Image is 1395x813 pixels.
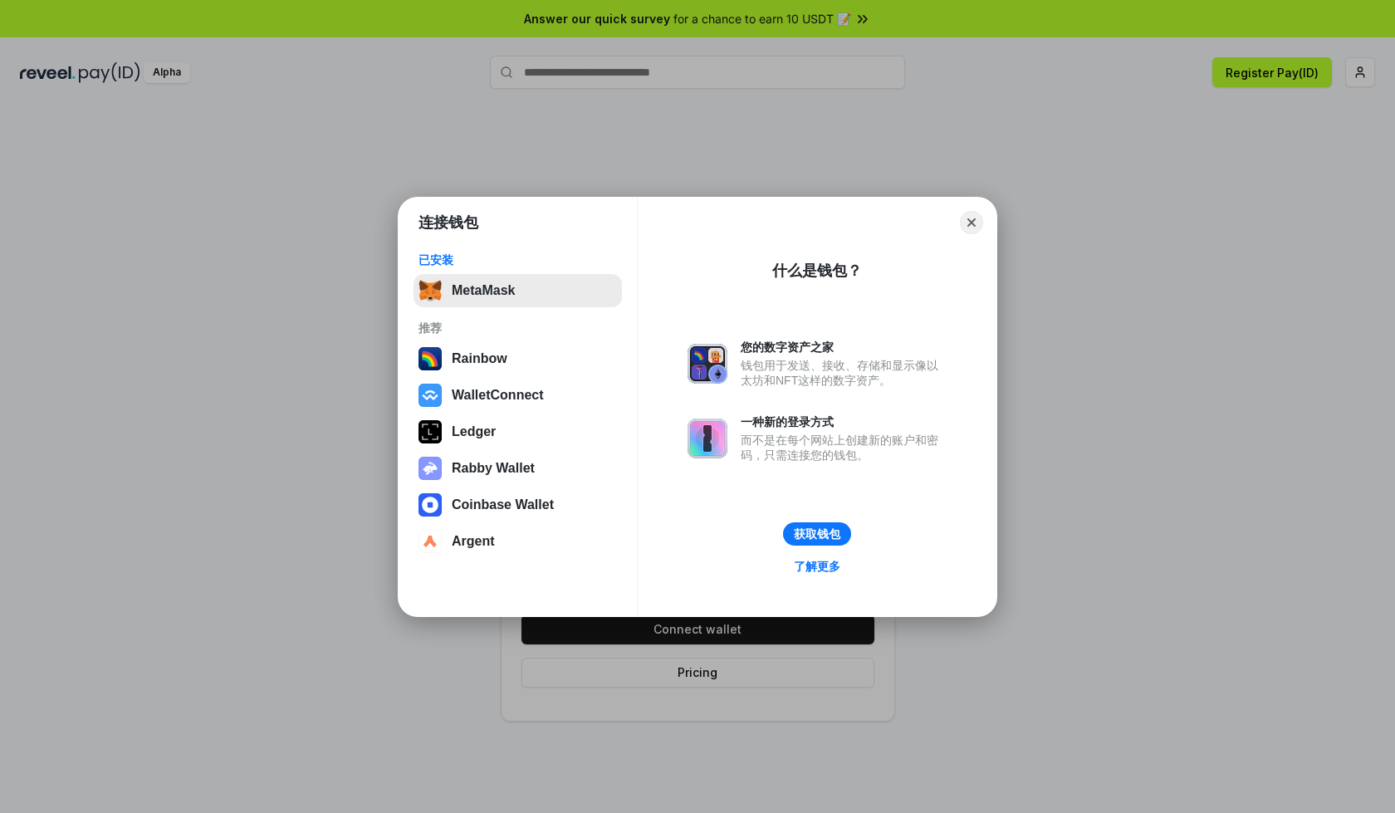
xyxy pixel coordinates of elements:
[418,347,442,370] img: svg+xml,%3Csvg%20width%3D%22120%22%20height%3D%22120%22%20viewBox%3D%220%200%20120%20120%22%20fil...
[452,534,495,549] div: Argent
[452,424,496,439] div: Ledger
[741,340,947,355] div: 您的数字资产之家
[452,283,515,298] div: MetaMask
[418,420,442,443] img: svg+xml,%3Csvg%20xmlns%3D%22http%3A%2F%2Fwww.w3.org%2F2000%2Fsvg%22%20width%3D%2228%22%20height%3...
[418,252,617,267] div: 已安装
[741,414,947,429] div: 一种新的登录方式
[960,211,983,234] button: Close
[784,556,850,577] a: 了解更多
[414,488,622,522] button: Coinbase Wallet
[418,384,442,407] img: svg+xml,%3Csvg%20width%3D%2228%22%20height%3D%2228%22%20viewBox%3D%220%200%2028%2028%22%20fill%3D...
[452,461,535,476] div: Rabby Wallet
[794,559,840,574] div: 了解更多
[418,321,617,335] div: 推荐
[452,351,507,366] div: Rainbow
[688,419,727,458] img: svg+xml,%3Csvg%20xmlns%3D%22http%3A%2F%2Fwww.w3.org%2F2000%2Fsvg%22%20fill%3D%22none%22%20viewBox...
[688,344,727,384] img: svg+xml,%3Csvg%20xmlns%3D%22http%3A%2F%2Fwww.w3.org%2F2000%2Fsvg%22%20fill%3D%22none%22%20viewBox...
[414,415,622,448] button: Ledger
[452,388,544,403] div: WalletConnect
[418,530,442,553] img: svg+xml,%3Csvg%20width%3D%2228%22%20height%3D%2228%22%20viewBox%3D%220%200%2028%2028%22%20fill%3D...
[414,342,622,375] button: Rainbow
[418,457,442,480] img: svg+xml,%3Csvg%20xmlns%3D%22http%3A%2F%2Fwww.w3.org%2F2000%2Fsvg%22%20fill%3D%22none%22%20viewBox...
[414,274,622,307] button: MetaMask
[414,452,622,485] button: Rabby Wallet
[452,497,554,512] div: Coinbase Wallet
[418,493,442,517] img: svg+xml,%3Csvg%20width%3D%2228%22%20height%3D%2228%22%20viewBox%3D%220%200%2028%2028%22%20fill%3D...
[741,433,947,463] div: 而不是在每个网站上创建新的账户和密码，只需连接您的钱包。
[418,279,442,302] img: svg+xml,%3Csvg%20fill%3D%22none%22%20height%3D%2233%22%20viewBox%3D%220%200%2035%2033%22%20width%...
[418,213,478,233] h1: 连接钱包
[772,261,862,281] div: 什么是钱包？
[741,358,947,388] div: 钱包用于发送、接收、存储和显示像以太坊和NFT这样的数字资产。
[414,379,622,412] button: WalletConnect
[783,522,851,546] button: 获取钱包
[414,525,622,558] button: Argent
[794,526,840,541] div: 获取钱包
